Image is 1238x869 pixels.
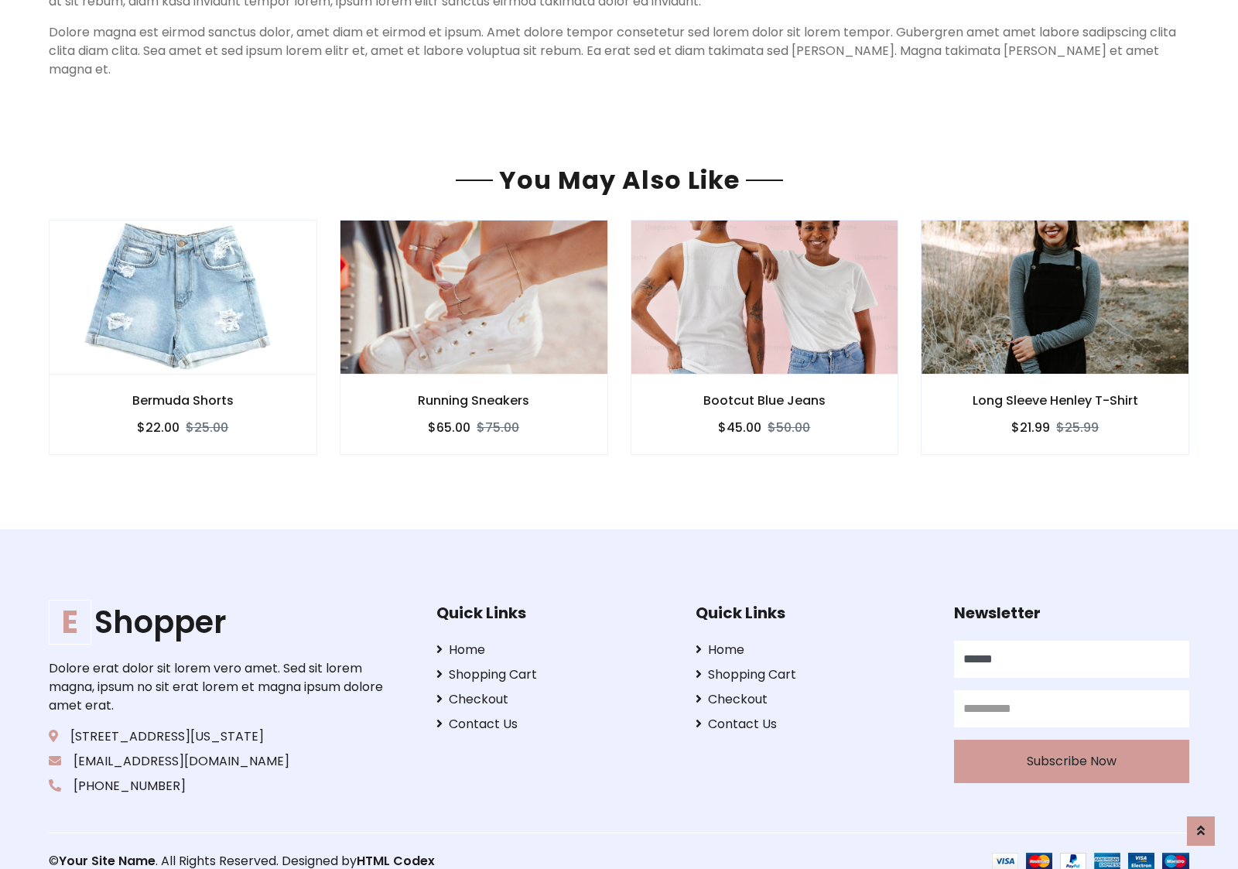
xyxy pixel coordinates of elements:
h5: Newsletter [954,604,1189,622]
h5: Quick Links [436,604,672,622]
h6: Running Sneakers [340,393,607,408]
p: [STREET_ADDRESS][US_STATE] [49,727,388,746]
a: Contact Us [436,715,672,734]
p: [PHONE_NUMBER] [49,777,388,795]
h6: Long Sleeve Henley T-Shirt [922,393,1188,408]
a: Home [696,641,931,659]
a: EShopper [49,604,388,641]
h6: $45.00 [718,420,761,435]
h5: Quick Links [696,604,931,622]
del: $25.99 [1056,419,1099,436]
a: Shopping Cart [696,665,931,684]
a: Bermuda Shorts $22.00$25.00 [49,220,317,454]
h6: $22.00 [137,420,180,435]
span: E [49,600,91,645]
a: Contact Us [696,715,931,734]
h6: Bermuda Shorts [50,393,316,408]
h6: $65.00 [428,420,470,435]
h6: Bootcut Blue Jeans [631,393,898,408]
del: $50.00 [768,419,810,436]
p: Dolore magna est eirmod sanctus dolor, amet diam et eirmod et ipsum. Amet dolore tempor consetetu... [49,23,1189,79]
a: Long Sleeve Henley T-Shirt $21.99$25.99 [921,220,1189,454]
a: Running Sneakers $65.00$75.00 [340,220,608,454]
a: Checkout [436,690,672,709]
del: $75.00 [477,419,519,436]
a: Checkout [696,690,931,709]
del: $25.00 [186,419,228,436]
a: Bootcut Blue Jeans $45.00$50.00 [631,220,899,454]
h6: $21.99 [1011,420,1050,435]
p: [EMAIL_ADDRESS][DOMAIN_NAME] [49,752,388,771]
p: Dolore erat dolor sit lorem vero amet. Sed sit lorem magna, ipsum no sit erat lorem et magna ipsu... [49,659,388,715]
a: Home [436,641,672,659]
button: Subscribe Now [954,740,1189,783]
h1: Shopper [49,604,388,641]
span: You May Also Like [493,163,746,197]
a: Shopping Cart [436,665,672,684]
